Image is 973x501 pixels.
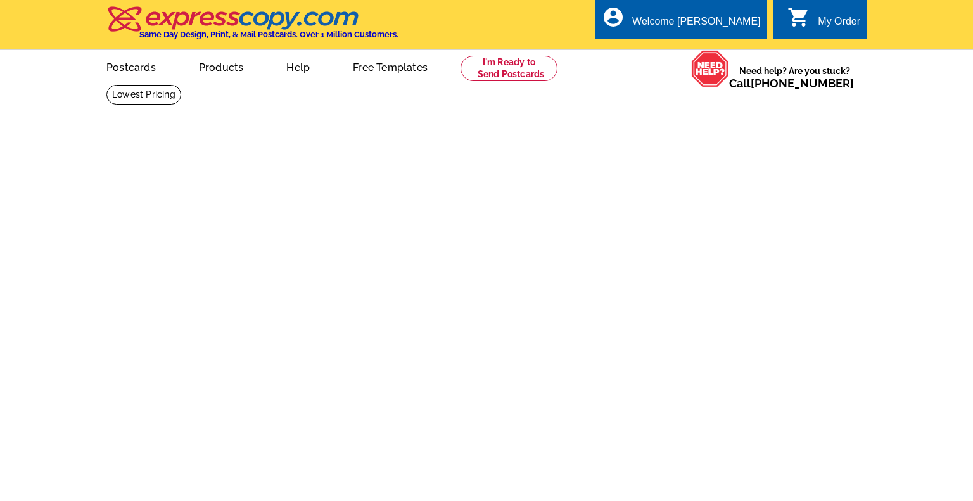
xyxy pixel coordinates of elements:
a: shopping_cart My Order [787,14,860,30]
i: shopping_cart [787,6,810,29]
h4: Same Day Design, Print, & Mail Postcards. Over 1 Million Customers. [139,30,398,39]
span: Need help? Are you stuck? [729,65,860,90]
span: Call [729,77,854,90]
a: Help [266,51,330,81]
a: [PHONE_NUMBER] [751,77,854,90]
i: account_circle [602,6,625,29]
a: Products [179,51,264,81]
img: help [691,50,729,87]
a: Postcards [86,51,176,81]
div: Welcome [PERSON_NAME] [632,16,760,34]
a: Same Day Design, Print, & Mail Postcards. Over 1 Million Customers. [106,15,398,39]
div: My Order [818,16,860,34]
a: Free Templates [333,51,448,81]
